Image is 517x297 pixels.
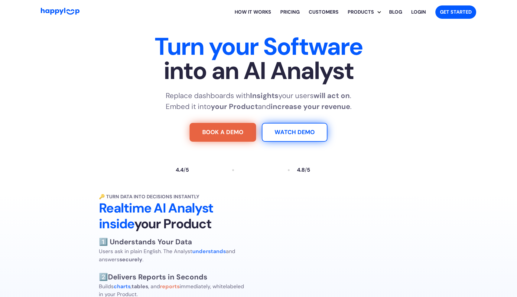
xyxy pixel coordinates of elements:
[114,283,131,290] strong: charts
[262,123,327,142] a: Watch Demo
[271,102,350,111] strong: increase your revenue
[99,248,235,262] span: Users ask in plain English. The Analyst and answers .
[160,283,180,290] strong: reports
[184,167,186,173] span: /
[407,2,431,22] a: Log in to your HappyLoop account
[134,215,211,232] span: your Product
[119,256,142,263] strong: securely
[41,8,80,16] a: Go to Home Page
[190,123,256,142] a: Try For Free
[304,2,343,22] a: Learn how HappyLoop works
[211,102,258,111] strong: your Product
[343,2,385,22] div: Explore HappyLoop use cases
[314,91,350,100] strong: will act on
[297,167,341,173] a: Read reviews about HappyLoop on Capterra
[99,237,192,246] strong: 1️⃣ Understands Your Data
[230,2,276,22] a: Learn how HappyLoop works
[241,167,281,174] a: Read reviews about HappyLoop on Tekpon
[343,8,379,16] div: PRODUCTS
[70,35,447,83] h1: Turn your Software
[99,200,252,232] h2: Realtime AI Analyst inside
[176,167,189,173] div: 4.4 5
[166,90,352,112] p: Replace dashboards with your users . Embed it into and .
[276,2,304,22] a: View HappyLoop pricing plans
[297,167,310,173] div: 4.8 5
[41,8,80,15] img: HappyLoop Logo
[108,272,207,282] strong: Delivers Reports in Seconds
[435,5,476,19] a: Get started with HappyLoop
[250,91,278,100] strong: Insights
[305,167,307,173] span: /
[99,193,199,200] strong: 🔑 Turn Data into Decisions Instantly
[99,272,207,282] span: 2️⃣
[176,167,225,173] a: Read reviews about HappyLoop on Trustpilot
[192,248,226,255] strong: understands
[132,283,148,290] strong: tables
[385,2,407,22] a: Visit the HappyLoop blog for insights
[70,59,447,83] span: into an AI Analyst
